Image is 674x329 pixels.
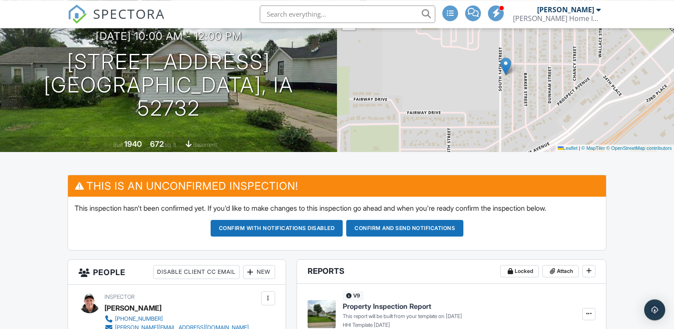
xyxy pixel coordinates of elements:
div: [PERSON_NAME] [104,301,161,315]
button: Confirm and send notifications [346,220,463,237]
div: New [243,265,275,279]
span: Built [113,142,123,148]
img: Marker [500,57,511,75]
span: | [579,145,580,151]
div: Disable Client CC Email [153,265,240,279]
div: Hanson Home Inspections [513,14,601,23]
a: © OpenStreetMap contributors [606,145,672,151]
span: − [346,18,352,29]
h3: This is an Unconfirmed Inspection! [68,175,606,197]
div: 672 [150,139,164,149]
img: The Best Home Inspection Software - Spectora [68,4,87,24]
div: 1940 [124,139,142,149]
span: sq. ft. [165,142,177,148]
span: basement [193,142,217,148]
span: Inspector [104,294,135,300]
input: Search everything... [260,5,435,23]
a: Leaflet [558,145,577,151]
div: [PHONE_NUMBER] [115,315,163,322]
a: SPECTORA [68,12,165,30]
a: [PHONE_NUMBER] [104,315,249,323]
h3: People [68,260,286,285]
div: Open Intercom Messenger [644,299,665,320]
h1: [STREET_ADDRESS] [GEOGRAPHIC_DATA], IA 52732 [14,50,323,120]
span: SPECTORA [93,4,165,23]
a: © MapTiler [581,145,605,151]
div: [PERSON_NAME] [537,5,594,14]
p: This inspection hasn't been confirmed yet. If you'd like to make changes to this inspection go ah... [75,203,600,213]
button: Confirm with notifications disabled [211,220,343,237]
h3: [DATE] 10:00 am - 12:00 pm [96,30,242,42]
